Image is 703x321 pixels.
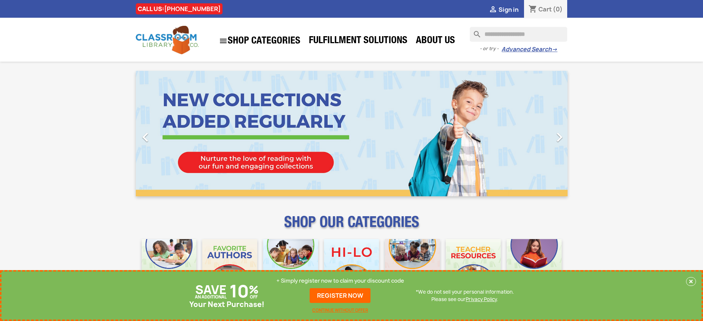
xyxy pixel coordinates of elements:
a: Previous [136,71,201,196]
ul: Carousel container [136,71,568,196]
i:  [136,128,155,146]
i: search [470,27,479,36]
span: (0) [553,5,563,13]
a: Fulfillment Solutions [305,34,411,49]
i:  [219,37,228,45]
a: Advanced Search→ [502,46,557,53]
span: → [552,46,557,53]
a:  Sign in [489,6,518,14]
span: Sign in [499,6,518,14]
a: About Us [412,34,459,49]
a: SHOP CATEGORIES [215,33,304,49]
span: Cart [538,5,552,13]
i: shopping_cart [528,5,537,14]
img: CLC_HiLo_Mobile.jpg [324,239,379,294]
i:  [489,6,497,14]
img: CLC_Phonics_And_Decodables_Mobile.jpg [263,239,318,294]
input: Search [470,27,567,42]
span: - or try - [480,45,502,52]
img: CLC_Dyslexia_Mobile.jpg [507,239,562,294]
a: Next [503,71,568,196]
p: SHOP OUR CATEGORIES [136,220,568,233]
div: CALL US: [136,3,223,14]
img: CLC_Bulk_Mobile.jpg [142,239,197,294]
i:  [550,128,569,146]
img: CLC_Fiction_Nonfiction_Mobile.jpg [385,239,440,294]
img: Classroom Library Company [136,26,199,54]
a: [PHONE_NUMBER] [164,5,221,13]
img: CLC_Favorite_Authors_Mobile.jpg [202,239,257,294]
img: CLC_Teacher_Resources_Mobile.jpg [446,239,501,294]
